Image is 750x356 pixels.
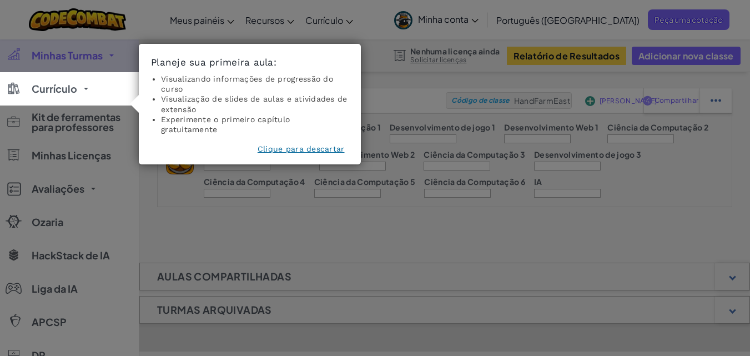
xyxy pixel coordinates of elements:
button: Clique para descartar [258,143,345,154]
font: Experimente o primeiro capítulo gratuitamente [161,115,290,134]
font: Currículo [32,82,77,95]
font: Planeje sua primeira aula: [151,57,276,68]
font: Visualização de slides de aulas e atividades de extensão [161,94,348,113]
font: Visualizando informações de progressão do curso [161,74,333,93]
font: Clique para descartar [258,144,345,153]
